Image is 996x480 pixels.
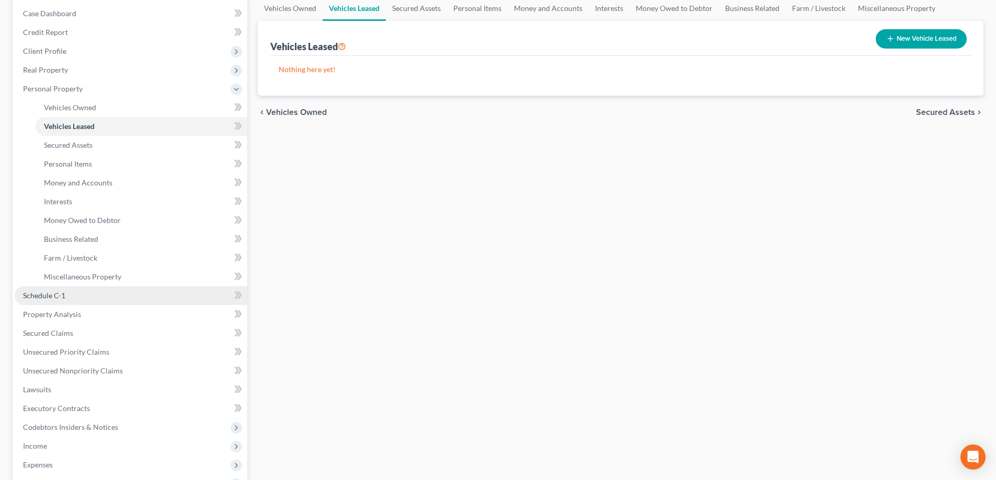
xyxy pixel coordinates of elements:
[44,178,112,187] span: Money and Accounts
[36,155,247,173] a: Personal Items
[916,108,975,116] span: Secured Assets
[23,385,51,394] span: Lawsuits
[44,103,96,112] span: Vehicles Owned
[23,46,66,55] span: Client Profile
[15,23,247,42] a: Credit Report
[15,286,247,305] a: Schedule C-1
[15,324,247,343] a: Secured Claims
[876,29,967,49] button: New Vehicle Leased
[270,40,346,53] div: Vehicles Leased
[23,423,118,431] span: Codebtors Insiders & Notices
[15,361,247,380] a: Unsecured Nonpriority Claims
[23,9,76,18] span: Case Dashboard
[36,211,247,230] a: Money Owed to Debtor
[36,136,247,155] a: Secured Assets
[15,380,247,399] a: Lawsuits
[44,159,92,168] span: Personal Items
[258,108,327,116] button: chevron_left Vehicles Owned
[960,444,986,470] div: Open Intercom Messenger
[44,122,95,131] span: Vehicles Leased
[23,28,68,37] span: Credit Report
[23,441,47,450] span: Income
[23,65,68,74] span: Real Property
[23,84,83,93] span: Personal Property
[23,310,81,319] span: Property Analysis
[36,267,247,286] a: Miscellaneous Property
[916,108,983,116] button: Secured Assets chevron_right
[23,366,123,375] span: Unsecured Nonpriority Claims
[36,117,247,136] a: Vehicles Leased
[44,235,98,243] span: Business Related
[23,460,53,469] span: Expenses
[975,108,983,116] i: chevron_right
[279,64,963,75] p: Nothing here yet!
[44,272,121,281] span: Miscellaneous Property
[44,141,93,149] span: Secured Assets
[23,347,109,356] span: Unsecured Priority Claims
[15,399,247,418] a: Executory Contracts
[44,197,72,206] span: Interests
[23,329,73,337] span: Secured Claims
[258,108,266,116] i: chevron_left
[15,343,247,361] a: Unsecured Priority Claims
[23,404,90,413] span: Executory Contracts
[36,249,247,267] a: Farm / Livestock
[44,216,121,225] span: Money Owed to Debtor
[44,253,97,262] span: Farm / Livestock
[15,305,247,324] a: Property Analysis
[266,108,327,116] span: Vehicles Owned
[36,192,247,211] a: Interests
[15,4,247,23] a: Case Dashboard
[36,98,247,117] a: Vehicles Owned
[36,230,247,249] a: Business Related
[36,173,247,192] a: Money and Accounts
[23,291,65,300] span: Schedule C-1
